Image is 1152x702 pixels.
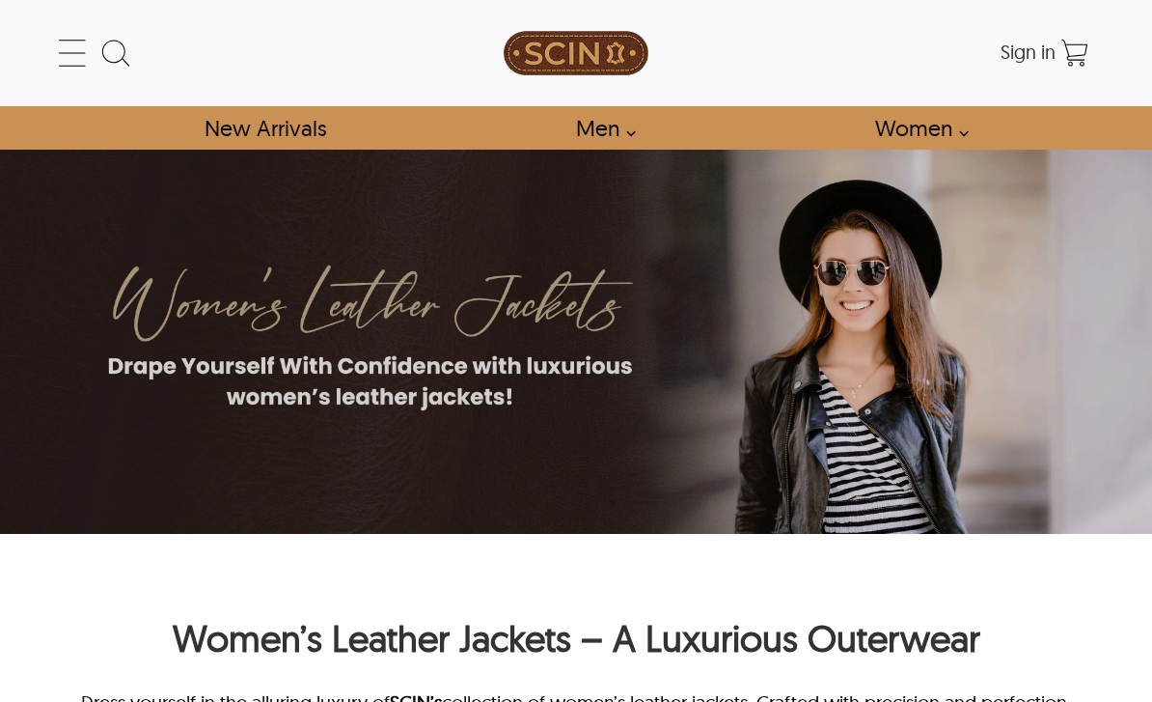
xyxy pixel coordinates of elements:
[1001,46,1056,62] a: Sign in
[403,10,749,97] a: SCIN
[853,106,979,150] a: Shop Women Leather Jackets
[182,106,347,150] a: Shop New Arrivals
[554,106,646,150] a: shop men's leather jackets
[58,569,1095,671] h1: Women’s Leather Jackets – A Luxurious Outerwear
[1001,40,1056,64] span: Sign in
[1056,34,1094,72] a: Shopping Cart
[504,10,648,97] img: SCIN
